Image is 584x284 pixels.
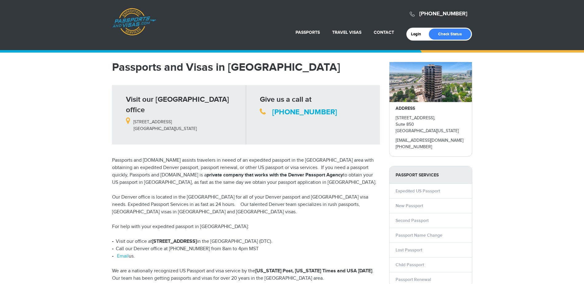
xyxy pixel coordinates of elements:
a: Check Status [429,29,471,40]
p: For help with your expedited passport in [GEOGRAPHIC_DATA]: [112,223,380,231]
strong: Visit our [GEOGRAPHIC_DATA] office [126,95,229,114]
a: [EMAIL_ADDRESS][DOMAIN_NAME] [396,138,463,143]
p: [PHONE_NUMBER] [396,144,466,150]
a: Passports & [DOMAIN_NAME] [112,8,156,36]
h1: Passports and Visas in [GEOGRAPHIC_DATA] [112,62,380,73]
strong: [US_STATE] Post, [US_STATE] Times and USA [DATE] [255,268,372,274]
strong: private company that works with the Denver Passport Agency [207,172,343,178]
p: We are a nationally recognized US Passport and visa service by the . Our team has been getting pa... [112,267,380,282]
a: Expedited US Passport [396,188,440,194]
a: Travel Visas [332,30,361,35]
a: Lost Passport [396,247,422,253]
a: Passports [296,30,320,35]
li: Visit our office at in the [GEOGRAPHIC_DATA] (DTC). [112,238,380,245]
p: [STREET_ADDRESS] [GEOGRAPHIC_DATA][US_STATE] [126,115,241,132]
li: Call our Denver office at [PHONE_NUMBER] from 8am to 4pm MST [112,245,380,253]
li: us. [112,253,380,260]
a: Passport Name Change [396,233,442,238]
p: [STREET_ADDRESS], Suite 850 [GEOGRAPHIC_DATA][US_STATE] [396,115,466,134]
a: Second Passport [396,218,429,223]
strong: PASSPORT SERVICES [389,166,472,184]
a: Child Passport [396,262,424,267]
strong: Give us a call at [260,95,312,104]
a: Passport Renewal [396,277,431,282]
a: [PHONE_NUMBER] [272,108,337,116]
a: Login [411,32,425,37]
p: Our Denver office is located in the [GEOGRAPHIC_DATA] for all of your Denver passport and [GEOGRA... [112,194,380,216]
img: passportsandvisas_denver_5251_dtc_parkway_-_28de80_-_029b8f063c7946511503b0bb3931d518761db640.jpg [389,62,472,102]
strong: [STREET_ADDRESS] [152,239,197,244]
a: Email [117,253,129,259]
strong: ADDRESS [396,106,415,111]
a: [PHONE_NUMBER] [419,10,467,17]
a: New Passport [396,203,423,208]
a: Contact [374,30,394,35]
p: Passports and [DOMAIN_NAME] assists travelers in neeed of an expedited passport in the [GEOGRAPHI... [112,157,380,186]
